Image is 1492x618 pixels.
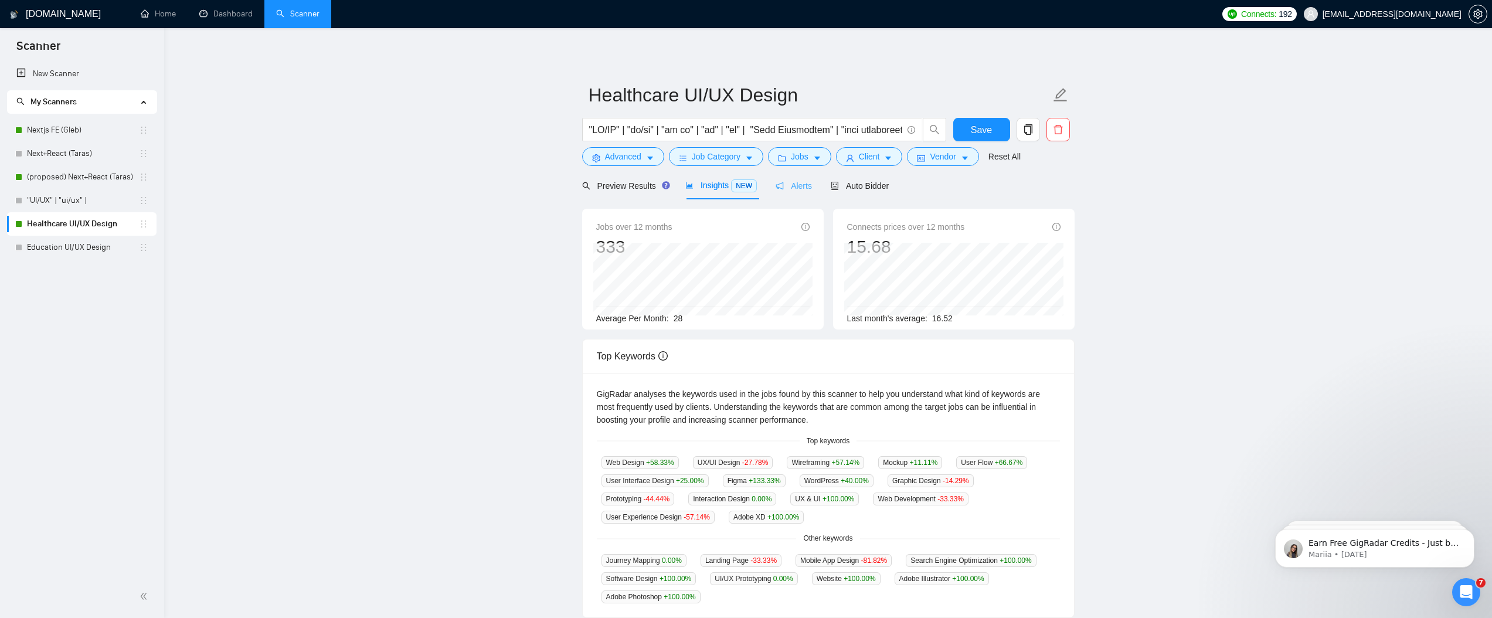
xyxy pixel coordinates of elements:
button: Save [953,118,1010,141]
div: Top Keywords [597,339,1060,373]
span: Average Per Month: [596,314,669,323]
span: UI/UX Prototyping [710,572,797,585]
span: caret-down [884,154,892,162]
a: dashboardDashboard [199,9,253,19]
span: +25.00 % [676,477,704,485]
span: +100.00 % [1000,556,1031,565]
span: Job Category [692,150,740,163]
span: Prototyping [601,493,675,505]
span: Search Engine Optimization [906,554,1036,567]
span: Figma [723,474,786,487]
div: Tooltip anchor [661,180,671,191]
span: setting [592,154,600,162]
span: caret-down [745,154,753,162]
span: +100.00 % [823,495,854,503]
div: 333 [596,236,672,258]
span: info-circle [801,223,810,231]
button: barsJob Categorycaret-down [669,147,763,166]
li: New Scanner [7,62,157,86]
span: Insights [685,181,757,190]
li: Education UI/UX Design [7,236,157,259]
li: Nextjs FE (Gleb) [7,118,157,142]
span: Mockup [878,456,942,469]
span: info-circle [1052,223,1061,231]
span: Mobile App Design [796,554,892,567]
span: UX/UI Design [693,456,773,469]
span: 0.00 % [773,575,793,583]
a: searchScanner [276,9,320,19]
li: (proposed) Next+React (Taras) [7,165,157,189]
span: +100.00 % [767,513,799,521]
span: area-chart [685,181,694,189]
span: Alerts [776,181,812,191]
a: Reset All [988,150,1021,163]
span: -33.33 % [750,556,777,565]
input: Scanner name... [589,80,1051,110]
a: Next+React (Taras) [27,142,139,165]
span: search [923,124,946,135]
button: copy [1017,118,1040,141]
span: Last month's average: [847,314,927,323]
span: +11.11 % [910,459,938,467]
span: -81.82 % [861,556,887,565]
div: GigRadar analyses the keywords used in the jobs found by this scanner to help you understand what... [597,388,1060,426]
span: +100.00 % [664,593,695,601]
li: Next+React (Taras) [7,142,157,165]
img: upwork-logo.png [1228,9,1237,19]
button: delete [1046,118,1070,141]
span: Connects: [1241,8,1276,21]
span: +57.14 % [832,459,860,467]
span: Graphic Design [888,474,974,487]
span: -27.78 % [742,459,769,467]
button: search [923,118,946,141]
span: UX & UI [790,493,859,505]
span: edit [1053,87,1068,103]
span: Adobe Illustrator [895,572,989,585]
span: Adobe XD [729,511,804,524]
a: homeHome [141,9,176,19]
span: User Interface Design [601,474,709,487]
span: Jobs [791,150,808,163]
span: Preview Results [582,181,667,191]
button: setting [1469,5,1487,23]
span: NEW [731,179,757,192]
iframe: Intercom live chat [1452,578,1480,606]
span: idcard [917,154,925,162]
span: +66.67 % [995,459,1023,467]
span: caret-down [646,154,654,162]
span: Adobe Photoshop [601,590,701,603]
span: holder [139,125,148,135]
span: 192 [1279,8,1292,21]
span: info-circle [658,351,668,361]
span: holder [139,243,148,252]
span: info-circle [908,126,915,134]
span: Vendor [930,150,956,163]
span: 16.52 [932,314,953,323]
span: search [16,97,25,106]
span: WordPress [800,474,874,487]
span: My Scanners [16,97,77,107]
a: (proposed) Next+React (Taras) [27,165,139,189]
span: Client [859,150,880,163]
span: +133.33 % [749,477,780,485]
span: robot [831,182,839,190]
span: Other keywords [796,533,859,544]
span: holder [139,196,148,205]
span: -33.33 % [937,495,964,503]
a: Education UI/UX Design [27,236,139,259]
span: holder [139,219,148,229]
div: 15.68 [847,236,965,258]
span: Wireframing [787,456,864,469]
span: Journey Mapping [601,554,686,567]
span: folder [778,154,786,162]
span: -44.44 % [644,495,670,503]
span: Jobs over 12 months [596,220,672,233]
li: "UI/UX" | "ui/ux" | [7,189,157,212]
span: Scanner [7,38,70,62]
span: Save [971,123,992,137]
span: Software Design [601,572,696,585]
span: caret-down [813,154,821,162]
a: Nextjs FE (Gleb) [27,118,139,142]
img: logo [10,5,18,24]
